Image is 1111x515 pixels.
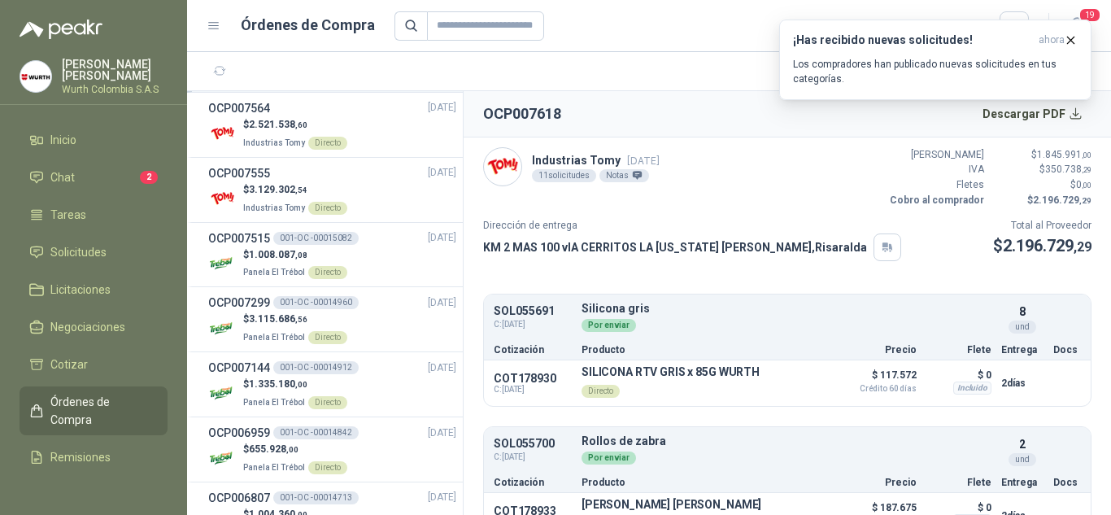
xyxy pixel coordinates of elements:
span: Panela El Trébol [243,333,305,342]
button: 19 [1062,11,1091,41]
p: $ [243,247,347,263]
p: Cotización [494,478,572,487]
div: Directo [308,396,347,409]
p: $ [994,147,1091,163]
a: Negociaciones [20,312,168,343]
a: OCP007564[DATE] Company Logo$2.521.538,60Industrias TomyDirecto [208,99,456,151]
span: 1.008.087 [249,249,307,260]
span: ,29 [1082,165,1091,174]
span: ,08 [295,251,307,260]
p: Silicona gris [582,303,991,315]
div: Directo [308,266,347,279]
a: Inicio [20,124,168,155]
p: Precio [835,478,917,487]
div: Por enviar [582,319,636,332]
h3: OCP007515 [208,229,270,247]
a: OCP007515001-OC -00015082[DATE] Company Logo$1.008.087,08Panela El TrébolDirecto [208,229,456,281]
span: [DATE] [627,155,660,167]
span: ,00 [1082,151,1091,159]
span: Crédito 60 días [835,385,917,393]
span: C: [DATE] [494,318,572,331]
img: Company Logo [208,314,237,343]
div: 001-OC -00014912 [273,361,359,374]
span: ahora [1039,33,1065,47]
img: Company Logo [208,379,237,408]
p: Rollos de zabra [582,435,991,447]
p: 2 días [1001,373,1043,393]
span: [DATE] [428,295,456,311]
div: Directo [308,202,347,215]
p: Industrias Tomy [532,151,660,169]
span: 2.196.729 [1003,236,1091,255]
button: Descargar PDF [974,98,1092,130]
p: SOL055691 [494,305,572,317]
p: Los compradores han publicado nuevas solicitudes en tus categorías. [793,57,1078,86]
img: Company Logo [208,249,237,277]
p: 2 [1019,435,1026,453]
p: Entrega [1001,478,1043,487]
span: [DATE] [428,100,456,116]
p: $ [993,233,1091,259]
a: Tareas [20,199,168,230]
p: KM 2 MAS 100 vIA CERRITOS LA [US_STATE] [PERSON_NAME] , Risaralda [483,238,867,256]
div: Incluido [953,382,991,395]
span: 350.738 [1045,164,1091,175]
a: Solicitudes [20,237,168,268]
span: [DATE] [428,360,456,376]
p: [PERSON_NAME] [PERSON_NAME] [582,498,761,511]
span: Remisiones [50,448,111,466]
div: Directo [308,137,347,150]
span: [DATE] [428,165,456,181]
p: COT178930 [494,372,572,385]
p: 8 [1019,303,1026,321]
span: 0 [1076,179,1091,190]
div: 001-OC -00014960 [273,296,359,309]
div: Por enviar [582,452,636,465]
span: Chat [50,168,75,186]
span: Órdenes de Compra [50,393,152,429]
p: $ [243,312,347,327]
span: 1.845.991 [1037,149,1091,160]
h2: OCP007618 [483,103,561,125]
span: Cotizar [50,356,88,373]
span: ,29 [1079,196,1091,205]
h3: OCP006807 [208,489,270,507]
span: 2.521.538 [249,119,307,130]
p: $ [994,193,1091,208]
h3: OCP006959 [208,424,270,442]
img: Company Logo [208,185,237,213]
span: 19 [1078,7,1101,23]
a: OCP006959001-OC -00014842[DATE] Company Logo$655.928,00Panela El TrébolDirecto [208,424,456,475]
span: C: [DATE] [494,385,572,395]
p: SOL055700 [494,438,572,450]
p: Fletes [887,177,984,193]
p: Producto [582,478,826,487]
span: ,54 [295,185,307,194]
span: 3.129.302 [249,184,307,195]
p: SILICONA RTV GRIS x 85G WURTH [582,365,760,378]
p: $ [243,117,347,133]
h3: OCP007555 [208,164,270,182]
a: OCP007144001-OC -00014912[DATE] Company Logo$1.335.180,00Panela El TrébolDirecto [208,359,456,410]
div: Directo [308,331,347,344]
p: Docs [1053,345,1081,355]
button: ¡Has recibido nuevas solicitudes!ahora Los compradores han publicado nuevas solicitudes en tus ca... [779,20,1091,100]
p: IVA [887,162,984,177]
div: Notas [599,169,649,182]
p: Wurth Colombia S.A.S [62,85,168,94]
span: [DATE] [428,230,456,246]
div: und [1009,321,1036,334]
p: $ [994,162,1091,177]
img: Company Logo [20,61,51,92]
h3: OCP007144 [208,359,270,377]
p: $ 117.572 [835,365,917,393]
h3: OCP007564 [208,99,270,117]
p: Producto [582,345,826,355]
span: ,00 [286,445,298,454]
span: [DATE] [428,490,456,505]
p: $ [994,177,1091,193]
p: Docs [1053,478,1081,487]
div: und [1009,453,1036,466]
a: OCP007299001-OC -00014960[DATE] Company Logo$3.115.686,56Panela El TrébolDirecto [208,294,456,345]
h3: ¡Has recibido nuevas solicitudes! [793,33,1032,47]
